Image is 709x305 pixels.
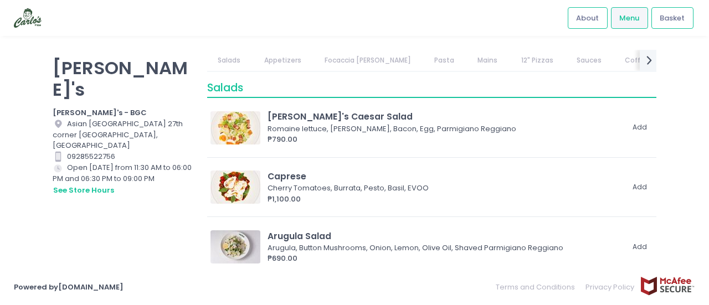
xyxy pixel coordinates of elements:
img: mcafee-secure [640,276,695,296]
span: Salads [207,80,243,95]
div: Open [DATE] from 11:30 AM to 06:00 PM and 06:30 PM to 09:00 PM [53,162,193,196]
img: Carlo's Caesar Salad [210,111,260,144]
a: Salads [207,50,251,71]
button: Add [626,237,653,256]
a: Privacy Policy [580,276,640,298]
img: Arugula Salad [210,230,260,263]
button: Add [626,118,653,137]
a: Appetizers [253,50,312,71]
div: ₱1,100.00 [268,194,623,205]
b: [PERSON_NAME]'s - BGC [53,107,147,118]
div: Romaine lettuce, [PERSON_NAME], Bacon, Egg, Parmigiano Reggiano [268,123,619,135]
span: About [576,13,599,24]
a: Menu [611,7,648,28]
a: Pasta [424,50,465,71]
a: Terms and Conditions [496,276,580,298]
a: Powered by[DOMAIN_NAME] [14,282,124,292]
div: Arugula Salad [268,230,623,242]
div: [PERSON_NAME]'s Caesar Salad [268,110,623,123]
div: ₱790.00 [268,134,623,145]
a: About [568,7,608,28]
p: [PERSON_NAME]'s [53,57,193,100]
div: 09285522756 [53,151,193,162]
img: logo [14,8,42,28]
a: Focaccia [PERSON_NAME] [314,50,422,71]
a: Coffee [614,50,660,71]
a: 12" Pizzas [510,50,564,71]
div: Caprese [268,170,623,183]
a: Sauces [566,50,612,71]
span: Basket [660,13,685,24]
a: Mains [467,50,508,71]
div: Asian [GEOGRAPHIC_DATA] 27th corner [GEOGRAPHIC_DATA], [GEOGRAPHIC_DATA] [53,118,193,151]
button: Add [626,178,653,197]
div: ₱690.00 [268,253,623,264]
img: Caprese [210,170,260,204]
div: Arugula, Button Mushrooms, Onion, Lemon, Olive Oil, Shaved Parmigiano Reggiano [268,242,619,254]
button: see store hours [53,184,115,197]
span: Menu [619,13,639,24]
div: Cherry Tomatoes, Burrata, Pesto, Basil, EVOO [268,183,619,194]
